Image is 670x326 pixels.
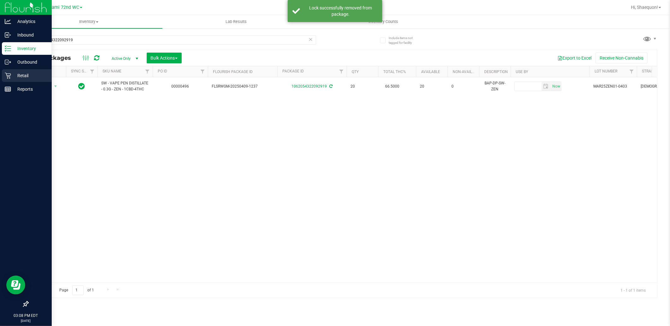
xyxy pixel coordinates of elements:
a: Inventory [15,15,162,28]
span: 20 [420,83,444,89]
p: Inventory [11,45,49,52]
p: [DATE] [3,318,49,323]
p: Outbound [11,58,49,66]
span: Set Current date [551,82,561,91]
a: Inventory Counts [310,15,457,28]
a: Sync Status [71,69,95,73]
span: MAR25ZEN01-0403 [593,83,633,89]
button: Bulk Actions [147,53,182,63]
span: Bulk Actions [151,55,178,60]
a: PO ID [158,69,167,73]
a: Filter [336,66,347,77]
a: Use By [516,70,528,74]
span: select [542,82,551,91]
button: Receive Non-Cannabis [596,53,648,63]
a: Qty [352,70,359,74]
a: Strain [642,69,655,73]
a: Description [484,70,508,74]
p: Retail [11,72,49,79]
input: 1 [72,285,84,295]
div: Lock successfully removed from package. [303,5,378,17]
span: select [551,82,561,91]
span: All Packages [33,54,77,61]
a: Lab Results [162,15,310,28]
inline-svg: Outbound [5,59,11,65]
span: Lab Results [217,19,255,25]
a: 1062054322092919 [291,84,327,89]
p: 03:08 PM EDT [3,313,49,318]
span: 0 [451,83,475,89]
a: 00000496 [172,84,189,89]
a: Filter [626,66,637,77]
inline-svg: Inventory [5,45,11,52]
a: Filter [87,66,97,77]
inline-svg: Analytics [5,18,11,25]
span: 66.5000 [382,82,403,91]
span: Include items not tagged for facility [389,36,420,45]
inline-svg: Retail [5,72,11,79]
a: Lot Number [595,69,617,73]
p: Inbound [11,31,49,39]
span: 1 - 1 of 1 items [615,285,651,295]
div: BAP-DP-SW-ZEN [483,80,507,93]
span: select [52,82,60,91]
iframe: Resource center [6,276,25,295]
span: Hi, Shaequon! [631,5,658,10]
a: Available [421,70,440,74]
button: Export to Excel [553,53,596,63]
a: Filter [197,66,208,77]
p: Analytics [11,18,49,25]
a: Package ID [282,69,304,73]
a: Flourish Package ID [213,70,253,74]
input: Search Package ID, Item Name, SKU, Lot or Part Number... [28,35,316,45]
a: Filter [142,66,153,77]
a: SKU Name [103,69,121,73]
span: Page of 1 [54,285,99,295]
span: Inventory [15,19,162,25]
inline-svg: Reports [5,86,11,92]
span: In Sync [79,82,85,91]
span: Clear [309,35,313,43]
span: FLSRWGM-20250409-1237 [212,83,273,89]
span: Miami 72nd WC [46,5,79,10]
inline-svg: Inbound [5,32,11,38]
a: Non-Available [453,70,481,74]
span: Inventory Counts [360,19,407,25]
span: Sync from Compliance System [328,84,332,89]
p: Reports [11,85,49,93]
a: Total THC% [383,70,406,74]
span: SW - VAPE PEN DISTILLATE - 0.3G - ZEN - 1CBD-4THC [101,80,149,92]
span: 20 [350,83,374,89]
